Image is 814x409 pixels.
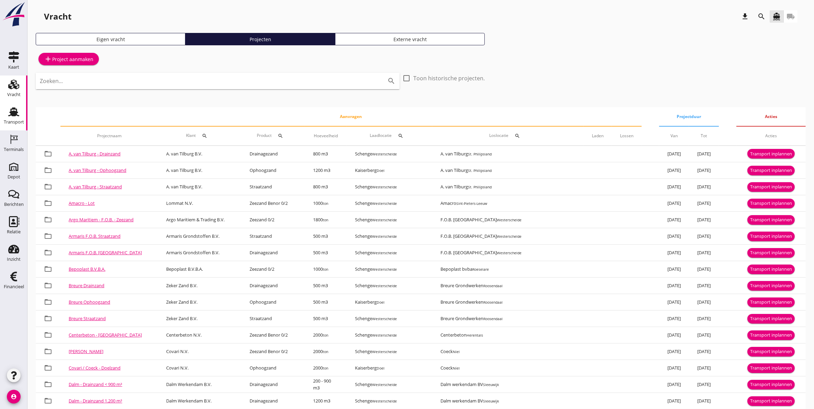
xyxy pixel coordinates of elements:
[44,397,52,405] i: folder_open
[659,294,689,311] td: [DATE]
[44,11,71,22] div: Vracht
[158,126,241,145] th: Klant
[158,245,241,261] td: Armaris Grondstoffen B.V.
[747,248,795,258] button: Transport inplannen
[372,250,397,255] small: Westerschelde
[313,151,328,157] span: 800 m3
[659,327,689,343] td: [DATE]
[747,182,795,192] button: Transport inplannen
[750,381,792,388] div: Transport inplannen
[497,218,521,222] small: Westerschelde
[468,168,492,173] small: St. Philipsland
[8,65,19,69] div: Kaart
[741,12,749,21] i: download
[689,327,719,343] td: [DATE]
[347,294,432,311] td: Kaiserberg
[4,202,24,207] div: Berichten
[241,343,305,360] td: Zeezand Benor 0/2
[313,315,328,322] span: 500 m3
[347,360,432,376] td: Kaiserberg
[750,217,792,223] div: Transport inplannen
[483,399,499,404] small: Sleeuwijk
[313,282,328,289] span: 500 m3
[372,333,397,338] small: Westerschelde
[44,331,52,339] i: folder_open
[467,333,483,338] small: Herentals
[432,228,584,245] td: F.O.B. [GEOGRAPHIC_DATA]
[158,179,241,195] td: A. van Tilburg B.V.
[158,311,241,327] td: Zeker Zand B.V.
[689,195,719,212] td: [DATE]
[347,126,432,145] th: Laadlocatie
[689,360,719,376] td: [DATE]
[241,212,305,228] td: Zeezand 0/2
[241,195,305,212] td: Zeezand Benor 0/2
[69,151,121,157] a: A. van Tilburg - Drainzand
[347,212,432,228] td: Schenge
[377,366,385,371] small: Doel
[158,294,241,311] td: Zeker Zand B.V.
[7,257,21,261] div: Inzicht
[432,126,584,145] th: Loslocatie
[44,183,52,191] i: folder_open
[241,245,305,261] td: Drainagezand
[689,311,719,327] td: [DATE]
[747,265,795,274] button: Transport inplannen
[659,360,689,376] td: [DATE]
[241,162,305,179] td: Ophoogzand
[39,36,182,43] div: Eigen vracht
[659,146,689,162] td: [DATE]
[278,133,283,139] i: search
[44,248,52,257] i: folder_open
[747,232,795,241] button: Transport inplannen
[305,126,347,145] th: Hoeveelheid
[372,399,397,404] small: Westerschelde
[747,149,795,159] button: Transport inplannen
[241,360,305,376] td: Ophoogzand
[347,228,432,245] td: Schenge
[323,267,328,272] small: ton
[69,315,106,322] a: Breure Straatzand
[69,266,105,272] a: Bepoplast B.V.B.A.
[377,168,385,173] small: Doel
[241,327,305,343] td: Zeezand Benor 0/2
[468,152,492,156] small: St. Philipsland
[1,2,26,27] img: logo-small.a267ee39.svg
[313,184,328,190] span: 800 m3
[60,126,158,145] th: Projectnaam
[60,107,642,126] th: Aanvragen
[750,365,792,372] div: Transport inplannen
[202,133,207,139] i: search
[747,363,795,373] button: Transport inplannen
[432,245,584,261] td: F.O.B. [GEOGRAPHIC_DATA]
[750,332,792,339] div: Transport inplannen
[483,300,503,305] small: Roosendaal
[372,382,397,387] small: Westerschelde
[69,332,142,338] a: Centerbeton - [GEOGRAPHIC_DATA]
[659,212,689,228] td: [DATE]
[44,55,52,63] i: add
[69,282,104,289] a: Breure Drainzand
[158,343,241,360] td: Covari N.V.
[158,327,241,343] td: Centerbeton N.V.
[44,199,52,207] i: folder_open
[69,217,134,223] a: Argo Maritiem - F.O.B. - Zeezand
[372,349,397,354] small: Westerschelde
[313,365,328,371] span: 2000
[659,126,689,145] th: Van
[158,376,241,393] td: Dalm Werkendam B.V.
[497,234,521,239] small: Westerschelde
[313,217,328,223] span: 1800
[432,212,584,228] td: F.O.B. [GEOGRAPHIC_DATA]
[323,366,328,371] small: ton
[158,162,241,179] td: A. van Tilburg B.V.
[750,398,792,405] div: Transport inplannen
[36,33,185,45] a: Eigen vracht
[313,299,328,305] span: 500 m3
[689,294,719,311] td: [DATE]
[241,311,305,327] td: Straatzand
[158,195,241,212] td: Lommat N.V.
[313,378,331,391] span: 200 - 900 m3
[468,185,492,189] small: St. Philipsland
[750,282,792,289] div: Transport inplannen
